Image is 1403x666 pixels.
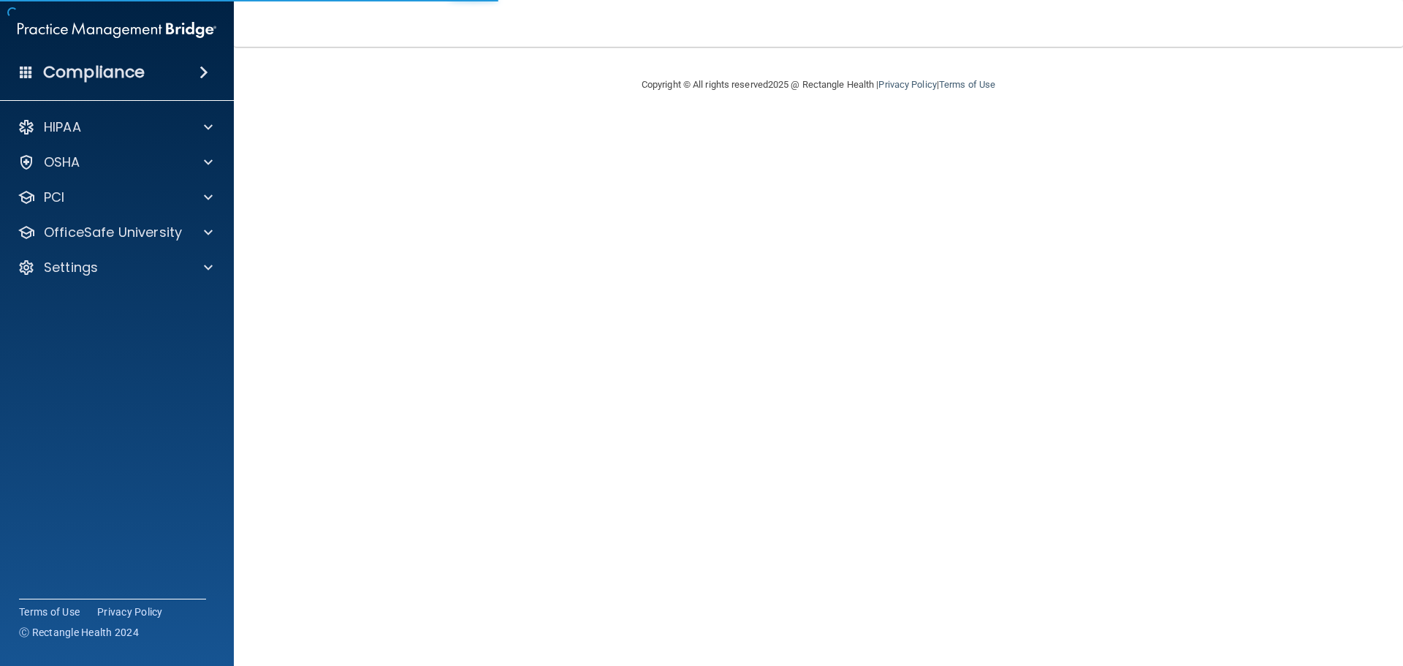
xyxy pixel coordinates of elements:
a: Terms of Use [939,79,995,90]
a: Privacy Policy [97,605,163,619]
a: PCI [18,189,213,206]
p: PCI [44,189,64,206]
a: Privacy Policy [878,79,936,90]
a: HIPAA [18,118,213,136]
p: OSHA [44,154,80,171]
a: Settings [18,259,213,276]
a: Terms of Use [19,605,80,619]
a: OfficeSafe University [18,224,213,241]
img: PMB logo [18,15,216,45]
span: Ⓒ Rectangle Health 2024 [19,625,139,640]
p: HIPAA [44,118,81,136]
p: OfficeSafe University [44,224,182,241]
p: Settings [44,259,98,276]
a: OSHA [18,154,213,171]
div: Copyright © All rights reserved 2025 @ Rectangle Health | | [552,61,1085,108]
h4: Compliance [43,62,145,83]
